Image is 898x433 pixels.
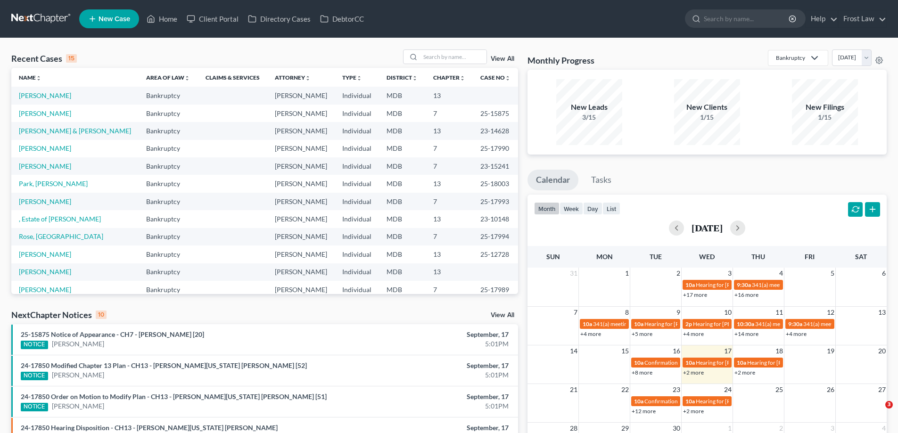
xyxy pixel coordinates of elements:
[723,384,733,395] span: 24
[460,75,465,81] i: unfold_more
[877,307,887,318] span: 13
[632,408,656,415] a: +12 more
[473,140,518,157] td: 25-17990
[379,157,425,175] td: MDB
[139,105,198,122] td: Bankruptcy
[674,113,740,122] div: 1/15
[693,320,766,327] span: Hearing for [PERSON_NAME]
[412,75,418,81] i: unfold_more
[685,359,695,366] span: 10a
[335,122,379,139] td: Individual
[560,202,583,215] button: week
[19,250,71,258] a: [PERSON_NAME]
[99,16,130,23] span: New Case
[696,359,769,366] span: Hearing for [PERSON_NAME]
[139,281,198,298] td: Bankruptcy
[379,281,425,298] td: MDB
[546,253,560,261] span: Sun
[96,310,107,319] div: 10
[683,291,707,298] a: +17 more
[19,197,71,205] a: [PERSON_NAME]
[426,87,473,104] td: 13
[473,210,518,228] td: 23-10148
[19,180,88,188] a: Park, [PERSON_NAME]
[267,245,335,263] td: [PERSON_NAME]
[19,91,71,99] a: [PERSON_NAME]
[583,170,620,190] a: Tasks
[11,53,77,64] div: Recent Cases
[877,345,887,357] span: 20
[505,75,511,81] i: unfold_more
[826,384,835,395] span: 26
[602,202,620,215] button: list
[473,122,518,139] td: 23-14628
[21,424,278,432] a: 24-17850 Hearing Disposition - CH13 - [PERSON_NAME][US_STATE] [PERSON_NAME]
[620,384,630,395] span: 22
[420,50,486,64] input: Search by name...
[734,291,758,298] a: +16 more
[426,122,473,139] td: 13
[426,193,473,210] td: 7
[19,232,103,240] a: Rose, [GEOGRAPHIC_DATA]
[569,345,578,357] span: 14
[267,157,335,175] td: [PERSON_NAME]
[19,286,71,294] a: [PERSON_NAME]
[21,341,48,349] div: NOTICE
[426,210,473,228] td: 13
[674,102,740,113] div: New Clients
[830,268,835,279] span: 5
[692,223,723,233] h2: [DATE]
[826,307,835,318] span: 12
[866,401,889,424] iframe: Intercom live chat
[379,263,425,281] td: MDB
[556,113,622,122] div: 3/15
[267,263,335,281] td: [PERSON_NAME]
[335,281,379,298] td: Individual
[727,268,733,279] span: 3
[36,75,41,81] i: unfold_more
[379,245,425,263] td: MDB
[788,320,802,327] span: 9:30a
[672,345,681,357] span: 16
[624,307,630,318] span: 8
[774,384,784,395] span: 25
[569,268,578,279] span: 31
[527,55,594,66] h3: Monthly Progress
[644,320,718,327] span: Hearing for [PERSON_NAME]
[335,210,379,228] td: Individual
[752,281,843,288] span: 341(a) meeting for [PERSON_NAME]
[19,127,131,135] a: [PERSON_NAME] & [PERSON_NAME]
[885,401,893,408] span: 3
[755,320,846,327] span: 341(a) meeting for [PERSON_NAME]
[644,359,797,366] span: Confirmation hearing for [PERSON_NAME] [PERSON_NAME]
[315,10,369,27] a: DebtorCC
[491,312,514,319] a: View All
[335,87,379,104] td: Individual
[620,345,630,357] span: 15
[52,401,104,411] a: [PERSON_NAME]
[556,102,622,113] div: New Leads
[805,253,815,261] span: Fri
[426,140,473,157] td: 7
[379,140,425,157] td: MDB
[751,253,765,261] span: Thu
[267,105,335,122] td: [PERSON_NAME]
[139,210,198,228] td: Bankruptcy
[723,345,733,357] span: 17
[198,68,267,87] th: Claims & Services
[534,202,560,215] button: month
[379,175,425,192] td: MDB
[19,109,71,117] a: [PERSON_NAME]
[734,330,758,337] a: +14 more
[356,75,362,81] i: unfold_more
[142,10,182,27] a: Home
[426,263,473,281] td: 13
[21,372,48,380] div: NOTICE
[734,369,755,376] a: +2 more
[267,210,335,228] td: [PERSON_NAME]
[379,193,425,210] td: MDB
[387,74,418,81] a: Districtunfold_more
[335,175,379,192] td: Individual
[737,320,754,327] span: 10:30a
[685,281,695,288] span: 10a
